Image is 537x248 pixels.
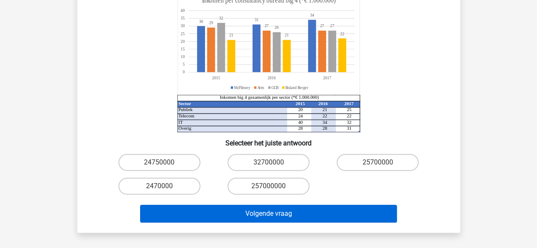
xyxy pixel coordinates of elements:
tspan: 2017 [344,101,353,106]
tspan: 2121 [229,33,288,38]
tspan: 20 [298,107,303,112]
tspan: Inkomen big 4 gezamenlijk per sector (*€ 1.000.000) [219,95,319,100]
tspan: 30 [199,19,203,24]
tspan: 10 [180,54,185,59]
label: 2470000 [118,178,200,195]
tspan: GCB [271,85,279,90]
tspan: 34 [310,13,314,18]
h6: Selecteer het juiste antwoord [91,132,447,147]
tspan: 2015 [295,101,305,106]
tspan: Overig [178,125,191,131]
tspan: 28 [322,125,327,131]
tspan: 21 [322,107,327,112]
tspan: 31 [346,125,351,131]
tspan: Telecom [178,113,194,118]
tspan: 27 [330,23,334,28]
tspan: 28 [298,125,303,131]
tspan: 2727 [264,23,324,28]
label: 32700000 [228,154,309,171]
tspan: Arm [257,85,264,90]
tspan: Boland Rerger [285,85,309,90]
tspan: 5 [183,62,185,67]
label: 24750000 [118,154,200,171]
tspan: Publiek [178,107,193,112]
tspan: 26 [274,25,278,30]
tspan: 32 [219,16,223,21]
tspan: 24 [298,113,303,118]
tspan: 20 [180,39,185,44]
tspan: 25 [346,107,351,112]
label: 25700000 [337,154,419,171]
tspan: 22 [340,31,344,36]
tspan: 40 [298,120,303,125]
tspan: 40 [180,8,185,13]
tspan: 201520162017 [212,75,331,81]
tspan: 22 [346,113,351,118]
tspan: 32 [346,120,351,125]
tspan: 0 [183,70,185,75]
tspan: 31 [254,17,259,22]
tspan: IT [178,120,183,125]
label: 257000000 [228,178,309,195]
tspan: 34 [322,120,327,125]
tspan: Sector [178,101,191,106]
button: Volgende vraag [140,205,397,223]
tspan: McFlinsey [234,85,250,90]
tspan: 15 [180,47,185,52]
tspan: 30 [180,23,185,28]
tspan: 35 [180,16,185,21]
tspan: 25 [180,31,185,36]
tspan: 29 [209,20,213,25]
tspan: 22 [322,113,327,118]
tspan: 2016 [318,101,327,106]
